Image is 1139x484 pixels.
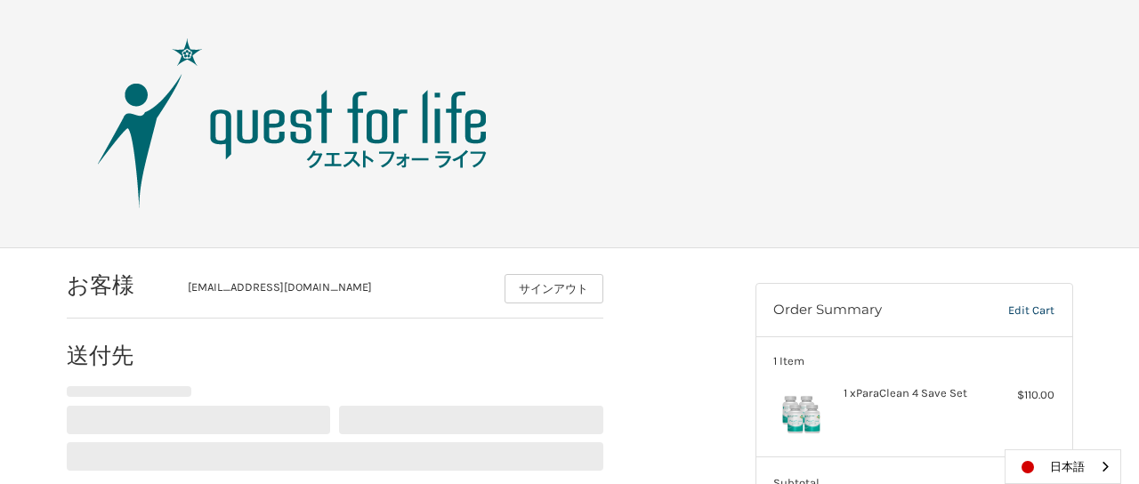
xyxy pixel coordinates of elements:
div: [EMAIL_ADDRESS][DOMAIN_NAME] [188,278,487,303]
div: Language [1005,449,1121,484]
img: クエスト・グループ [70,35,515,213]
h3: 1 Item [773,354,1054,368]
a: Edit Cart [971,302,1054,319]
div: $110.00 [984,386,1054,404]
h4: 1 x ParaClean 4 Save Set [844,386,980,400]
h2: お客様 [67,271,171,299]
button: サインアウト [505,274,603,303]
aside: Language selected: 日本語 [1005,449,1121,484]
h2: 送付先 [67,342,171,369]
h3: Order Summary [773,302,971,319]
a: 日本語 [1006,450,1120,483]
